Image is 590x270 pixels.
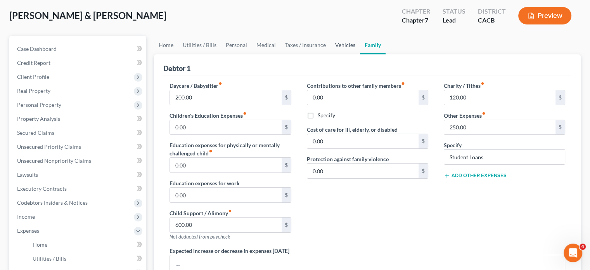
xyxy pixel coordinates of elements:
[17,101,61,108] span: Personal Property
[252,36,280,54] a: Medical
[170,233,230,240] span: Not deducted from paycheck
[163,64,190,73] div: Debtor 1
[17,199,88,206] span: Codebtors Insiders & Notices
[17,171,38,178] span: Lawsuits
[555,120,565,135] div: $
[580,244,586,250] span: 4
[318,111,335,119] label: Specify
[170,158,281,172] input: --
[170,247,289,255] label: Expected increase or decrease in expenses [DATE]
[282,188,291,202] div: $
[282,120,291,135] div: $
[170,209,232,217] label: Child Support / Alimony
[170,90,281,105] input: --
[307,125,398,134] label: Cost of care for ill, elderly, or disabled
[170,188,281,202] input: --
[401,82,405,85] i: fiber_manual_record
[330,36,360,54] a: Vehicles
[444,111,486,120] label: Other Expenses
[26,238,146,252] a: Home
[33,255,66,262] span: Utilities / Bills
[17,227,39,234] span: Expenses
[402,7,430,16] div: Chapter
[282,158,291,172] div: $
[17,87,50,94] span: Real Property
[307,82,405,90] label: Contributions to other family members
[170,82,222,90] label: Daycare / Babysitter
[419,90,428,105] div: $
[307,134,419,149] input: --
[443,7,465,16] div: Status
[243,111,247,115] i: fiber_manual_record
[11,126,146,140] a: Secured Claims
[307,90,419,105] input: --
[170,179,240,187] label: Education expenses for work
[425,16,428,24] span: 7
[228,209,232,213] i: fiber_manual_record
[26,252,146,266] a: Utilities / Bills
[170,111,247,120] label: Children's Education Expenses
[11,140,146,154] a: Unsecured Priority Claims
[17,129,54,136] span: Secured Claims
[444,150,565,164] input: Specify...
[209,149,213,153] i: fiber_manual_record
[170,218,281,232] input: --
[17,115,60,122] span: Property Analysis
[17,45,57,52] span: Case Dashboard
[360,36,386,54] a: Family
[9,10,166,21] span: [PERSON_NAME] & [PERSON_NAME]
[444,82,484,90] label: Charity / Tithes
[419,164,428,178] div: $
[154,36,178,54] a: Home
[282,90,291,105] div: $
[11,56,146,70] a: Credit Report
[17,157,91,164] span: Unsecured Nonpriority Claims
[555,90,565,105] div: $
[444,90,555,105] input: --
[11,154,146,168] a: Unsecured Nonpriority Claims
[444,141,462,149] label: Specify
[280,36,330,54] a: Taxes / Insurance
[307,164,419,178] input: --
[11,168,146,182] a: Lawsuits
[218,82,222,85] i: fiber_manual_record
[444,172,507,179] button: Add Other Expenses
[482,111,486,115] i: fiber_manual_record
[170,141,291,157] label: Education expenses for physically or mentally challenged child
[17,143,81,150] span: Unsecured Priority Claims
[17,185,67,192] span: Executory Contracts
[170,120,281,135] input: --
[481,82,484,85] i: fiber_manual_record
[11,112,146,126] a: Property Analysis
[402,16,430,25] div: Chapter
[307,155,389,163] label: Protection against family violence
[564,244,582,262] iframe: Intercom live chat
[282,218,291,232] div: $
[33,241,47,248] span: Home
[17,59,50,66] span: Credit Report
[518,7,571,24] button: Preview
[478,7,506,16] div: District
[11,182,146,196] a: Executory Contracts
[478,16,506,25] div: CACB
[17,213,35,220] span: Income
[443,16,465,25] div: Lead
[178,36,221,54] a: Utilities / Bills
[221,36,252,54] a: Personal
[17,73,49,80] span: Client Profile
[419,134,428,149] div: $
[444,120,555,135] input: --
[11,42,146,56] a: Case Dashboard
